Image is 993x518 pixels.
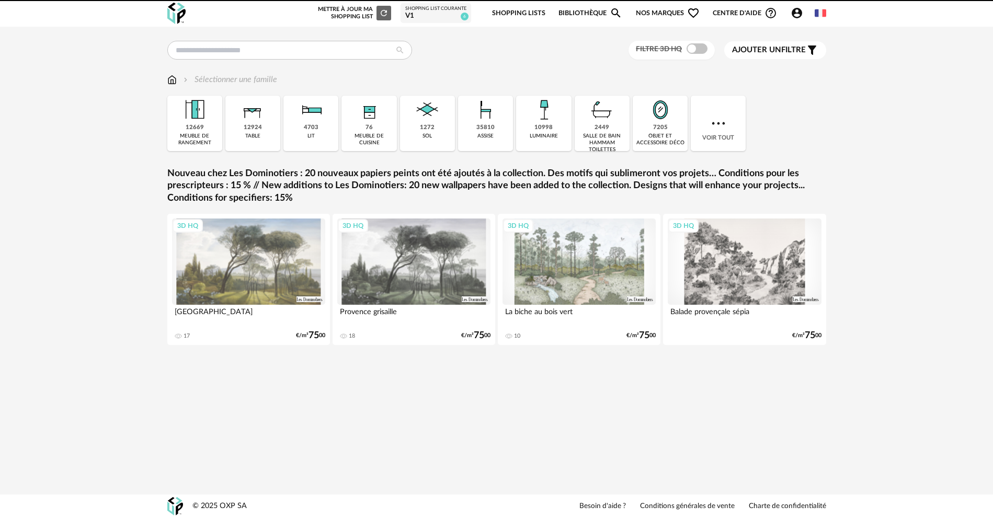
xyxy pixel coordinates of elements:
img: Sol.png [413,96,441,124]
div: Voir tout [691,96,746,151]
div: 18 [349,332,355,340]
span: Refresh icon [379,10,389,16]
div: assise [477,133,494,140]
a: Shopping List courante V1 6 [405,6,466,21]
div: Sélectionner une famille [181,74,277,86]
div: Mettre à jour ma Shopping List [316,6,391,20]
span: 75 [309,332,319,339]
span: 75 [639,332,649,339]
img: Meuble%20de%20rangement.png [180,96,209,124]
div: 1272 [420,124,435,132]
a: Nouveau chez Les Dominotiers : 20 nouveaux papiers peints ont été ajoutés à la collection. Des mo... [167,168,826,204]
div: 12924 [244,124,262,132]
span: Magnify icon [610,7,622,19]
img: Assise.png [472,96,500,124]
span: 75 [805,332,815,339]
div: 12669 [186,124,204,132]
img: svg+xml;base64,PHN2ZyB3aWR0aD0iMTYiIGhlaWdodD0iMTYiIHZpZXdCb3g9IjAgMCAxNiAxNiIgZmlsbD0ibm9uZSIgeG... [181,74,190,86]
a: BibliothèqueMagnify icon [558,1,622,26]
img: Table.png [238,96,267,124]
div: 3D HQ [338,219,368,233]
span: Heart Outline icon [687,7,700,19]
div: 76 [366,124,373,132]
div: Provence grisaille [337,305,491,326]
a: Besoin d'aide ? [579,502,626,511]
div: © 2025 OXP SA [192,501,247,511]
div: 10 [514,332,520,340]
div: sol [423,133,432,140]
a: 3D HQ Provence grisaille 18 €/m²7500 [333,214,496,345]
span: Account Circle icon [791,7,808,19]
a: 3D HQ La biche au bois vert 10 €/m²7500 [498,214,661,345]
div: €/m² 00 [296,332,325,339]
span: Nos marques [636,1,700,26]
img: OXP [167,3,186,24]
span: 6 [461,13,469,20]
button: Ajouter unfiltre Filter icon [724,41,826,59]
a: 3D HQ Balade provençale sépia €/m²7500 [663,214,826,345]
div: [GEOGRAPHIC_DATA] [172,305,326,326]
div: 3D HQ [503,219,533,233]
div: objet et accessoire déco [636,133,684,146]
span: 75 [474,332,484,339]
span: filtre [732,45,806,55]
div: Shopping List courante [405,6,466,12]
div: salle de bain hammam toilettes [578,133,626,153]
div: €/m² 00 [626,332,656,339]
img: fr [815,7,826,19]
span: Help Circle Outline icon [764,7,777,19]
a: Shopping Lists [492,1,545,26]
div: La biche au bois vert [503,305,656,326]
div: €/m² 00 [792,332,821,339]
img: OXP [167,497,183,515]
span: Account Circle icon [791,7,803,19]
div: lit [307,133,315,140]
div: meuble de cuisine [345,133,393,146]
span: Centre d'aideHelp Circle Outline icon [713,7,777,19]
span: Filter icon [806,44,818,56]
div: luminaire [530,133,558,140]
span: Ajouter un [732,46,781,54]
img: Miroir.png [646,96,675,124]
img: svg+xml;base64,PHN2ZyB3aWR0aD0iMTYiIGhlaWdodD0iMTciIHZpZXdCb3g9IjAgMCAxNiAxNyIgZmlsbD0ibm9uZSIgeG... [167,74,177,86]
div: table [245,133,260,140]
div: Balade provençale sépia [668,305,821,326]
div: 35810 [476,124,495,132]
a: Charte de confidentialité [749,502,826,511]
div: V1 [405,11,466,21]
div: 10998 [534,124,553,132]
div: 3D HQ [668,219,699,233]
div: 17 [184,332,190,340]
img: Rangement.png [355,96,383,124]
div: 4703 [304,124,318,132]
span: Filtre 3D HQ [636,45,682,53]
img: more.7b13dc1.svg [709,114,728,133]
div: 2449 [595,124,609,132]
div: €/m² 00 [461,332,490,339]
a: 3D HQ [GEOGRAPHIC_DATA] 17 €/m²7500 [167,214,330,345]
div: meuble de rangement [170,133,219,146]
a: Conditions générales de vente [640,502,735,511]
div: 3D HQ [173,219,203,233]
img: Luminaire.png [530,96,558,124]
img: Salle%20de%20bain.png [588,96,616,124]
div: 7205 [653,124,668,132]
img: Literie.png [297,96,325,124]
